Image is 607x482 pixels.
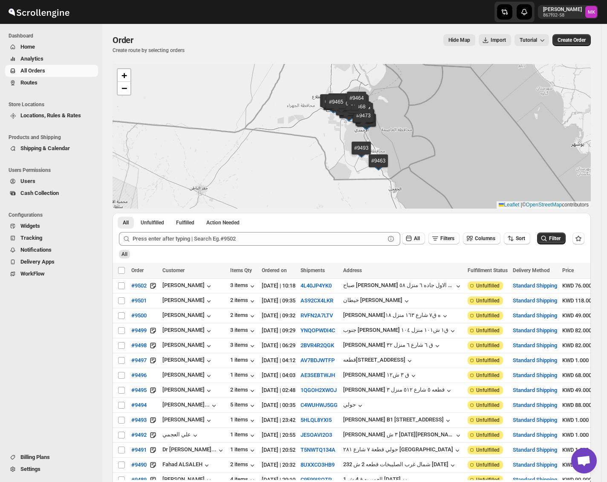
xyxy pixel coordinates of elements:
span: Order [131,267,144,273]
div: Dr [PERSON_NAME]... [162,446,217,453]
button: حولي [343,401,364,410]
span: Fulfillment Status [468,267,508,273]
div: KWD 49.000 [562,311,595,320]
span: Cash Collection [20,190,59,196]
button: [PERSON_NAME] [162,297,213,305]
button: All [402,232,425,244]
div: [PERSON_NAME] قطعه ٥ شارع ٥١٢ منزل ٣ [343,386,445,393]
button: Cash Collection [5,187,98,199]
button: [PERSON_NAME] [162,416,213,425]
button: 2BVR4R2QGK [301,342,334,348]
button: #9492 [126,428,152,442]
button: Dr [PERSON_NAME]... [162,446,225,455]
img: Marker [343,105,356,115]
button: User menu [538,5,598,19]
div: حولي قطعة ٧ شارع ٢٨١ [GEOGRAPHIC_DATA] [343,446,453,453]
span: #9500 [131,311,147,320]
span: Unfulfilled [476,402,500,409]
img: Marker [350,99,363,108]
img: Marker [329,103,341,113]
span: Import [491,37,506,44]
input: Press enter after typing | Search Eg.#9502 [133,232,385,246]
button: #9496 [126,369,152,382]
span: Filters [440,235,454,241]
button: #9498 [126,339,152,352]
button: Locations, Rules & Rates [5,110,98,122]
button: [PERSON_NAME] ق ٣ ش١٢ [343,372,418,380]
button: Delivery Apps [5,256,98,268]
button: Filter [537,232,566,244]
button: [PERSON_NAME]... [162,401,218,410]
span: Hide Map [448,37,470,44]
img: Marker [358,116,371,126]
div: [DATE] | 06:29 [262,341,295,350]
span: Price [562,267,574,273]
button: 1 items [230,357,257,365]
button: Home [5,41,98,53]
div: 1 items [230,372,257,380]
img: Marker [349,106,361,116]
button: Standard Shipping [513,447,557,453]
div: [PERSON_NAME] [162,386,213,395]
span: Unfulfilled [141,219,164,226]
span: | [521,202,522,208]
div: صباح [PERSON_NAME] قطعه ١١ الشارع الاول جاده ٦ منزل ٥٨ [343,282,454,288]
span: Tracking [20,235,42,241]
button: 1 items [230,431,257,440]
div: KWD 1.000 [562,431,595,439]
p: [PERSON_NAME] [543,6,582,13]
span: All [123,219,129,226]
div: [PERSON_NAME] ق ٣ ش١٢ [343,372,409,378]
button: [PERSON_NAME] [162,342,213,350]
img: Marker [356,117,369,126]
button: [PERSON_NAME] [162,327,213,335]
div: [PERSON_NAME]... [162,401,210,408]
button: 1 items [230,416,257,425]
span: Unfulfilled [476,282,500,289]
div: [DATE] | 04:12 [262,356,295,365]
button: Tutorial [515,34,549,46]
img: Marker [352,105,364,114]
div: Fahad ALSALEH [162,461,211,470]
a: Leaflet [499,202,519,208]
span: Dashboard [9,32,98,39]
button: 3 items [230,342,257,350]
button: #9493 [126,413,152,427]
span: Sort [516,235,525,241]
div: [PERSON_NAME] ٣ ش [DATE][PERSON_NAME] [343,431,454,438]
button: Fulfilled [171,217,199,229]
button: Standard Shipping [513,387,557,393]
button: 2 items [230,386,257,395]
button: Sort [504,232,530,244]
a: دردشة مفتوحة [571,448,597,473]
button: صباح [PERSON_NAME] قطعه ١١ الشارع الاول جاده ٦ منزل ٥٨ [343,282,462,290]
button: Standard Shipping [513,357,557,363]
span: Billing Plans [20,454,50,460]
button: علي العجمي [162,431,199,440]
img: Marker [324,101,336,110]
p: 867f02-58 [543,13,582,18]
span: Delivery Method [513,267,550,273]
span: #9501 [131,296,147,305]
div: KWD 88.000 [562,401,595,409]
button: [PERSON_NAME] [162,312,213,320]
img: Marker [358,116,371,125]
button: T5NWTQ134A [301,447,335,453]
img: Marker [344,110,357,119]
button: [PERSON_NAME] [162,282,213,290]
button: AS92CX4LKR [301,297,333,304]
span: Tutorial [520,37,537,43]
button: Standard Shipping [513,297,557,304]
span: Items Qty [230,267,252,273]
button: 4L40JP4YK0 [301,282,332,289]
div: KWD 1.000 [562,446,595,454]
button: Import [479,34,511,46]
